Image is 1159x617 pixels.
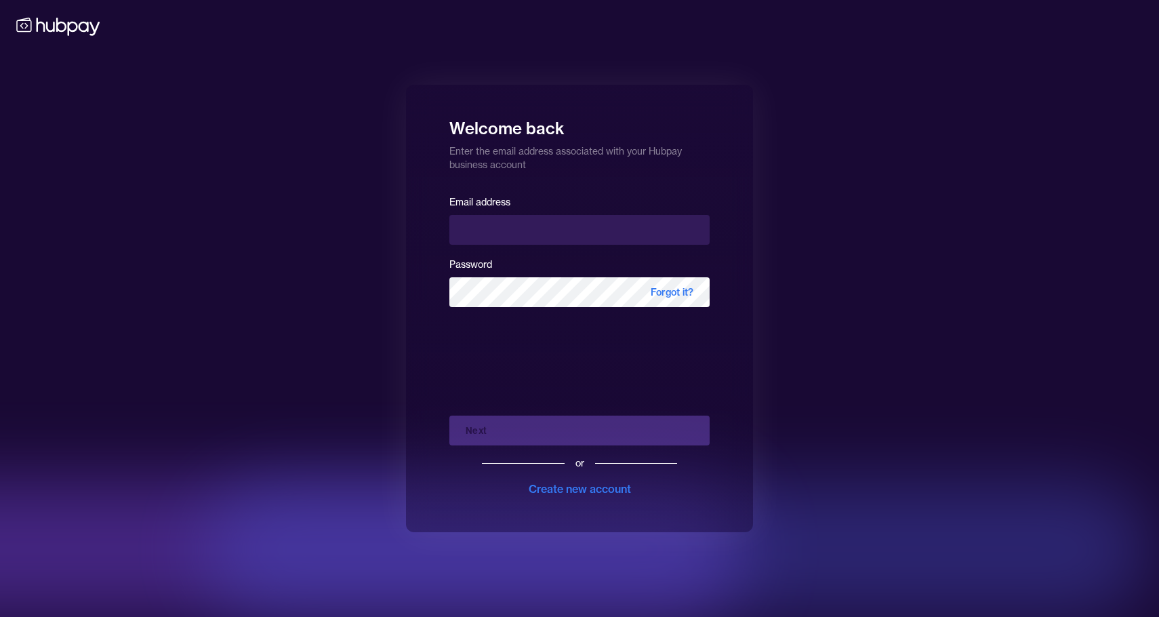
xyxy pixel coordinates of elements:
label: Password [449,258,492,271]
span: Forgot it? [634,277,710,307]
p: Enter the email address associated with your Hubpay business account [449,139,710,172]
div: Create new account [529,481,631,497]
div: or [575,456,584,470]
h1: Welcome back [449,109,710,139]
label: Email address [449,196,510,208]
